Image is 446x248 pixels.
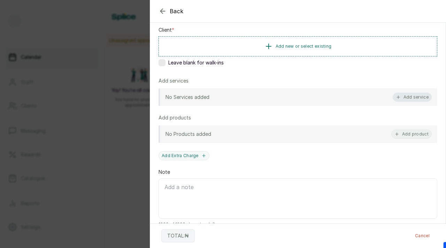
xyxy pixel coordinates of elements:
p: Add products [159,114,191,121]
label: Client [159,26,174,33]
p: TOTAL: ₦ [167,232,189,239]
span: Add new or select existing [276,44,332,49]
button: Add product [391,130,432,139]
span: 1000 of 1000 characters left [159,222,437,227]
span: Back [170,7,184,15]
button: Add Extra Charge [159,151,209,160]
p: Add services [159,77,189,84]
button: Cancel [409,229,435,242]
p: No Services added [166,94,209,101]
label: Note [159,169,170,176]
button: Add new or select existing [159,36,437,56]
button: Back [159,7,184,15]
span: Leave blank for walk-ins [168,59,224,66]
button: Add service [393,93,432,102]
p: No Products added [166,131,211,138]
